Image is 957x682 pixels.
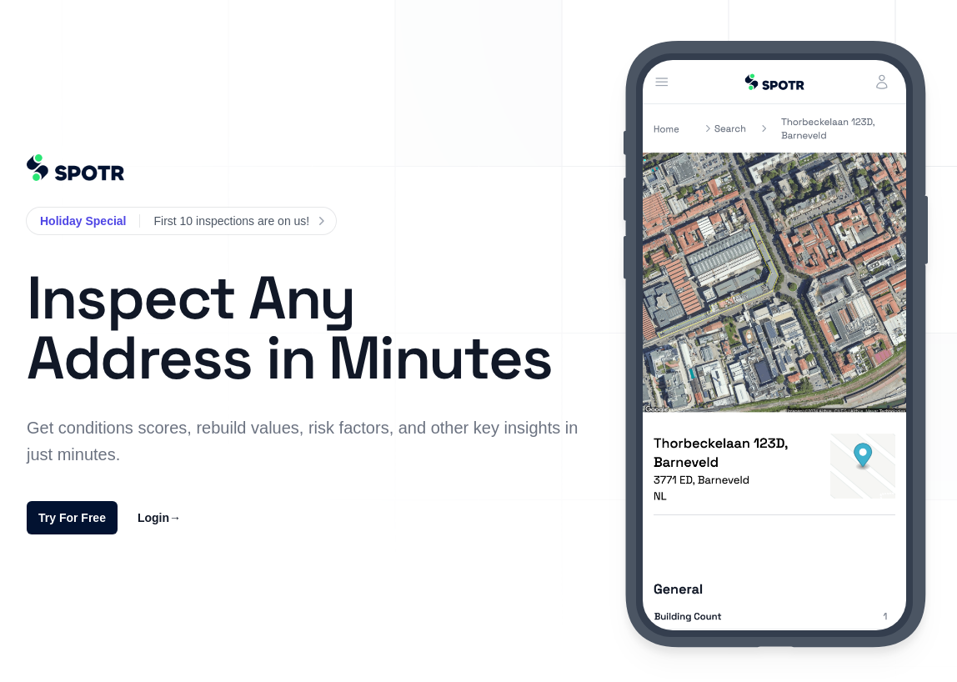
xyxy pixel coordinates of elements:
a: Login [138,508,181,528]
h1: Inspect Any Address in Minutes [27,268,587,388]
p: Get conditions scores, rebuild values, risk factors, and other key insights in just minutes. [27,414,587,468]
img: 61ea7a264e0cbe10e6ec0ef6_%402Spotr%20Logo_Navy%20Blue%20-%20Emerald.png [27,154,124,181]
span: → [169,511,181,524]
a: Try For Free [27,501,118,534]
a: First 10 inspections are on us! [153,211,323,231]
